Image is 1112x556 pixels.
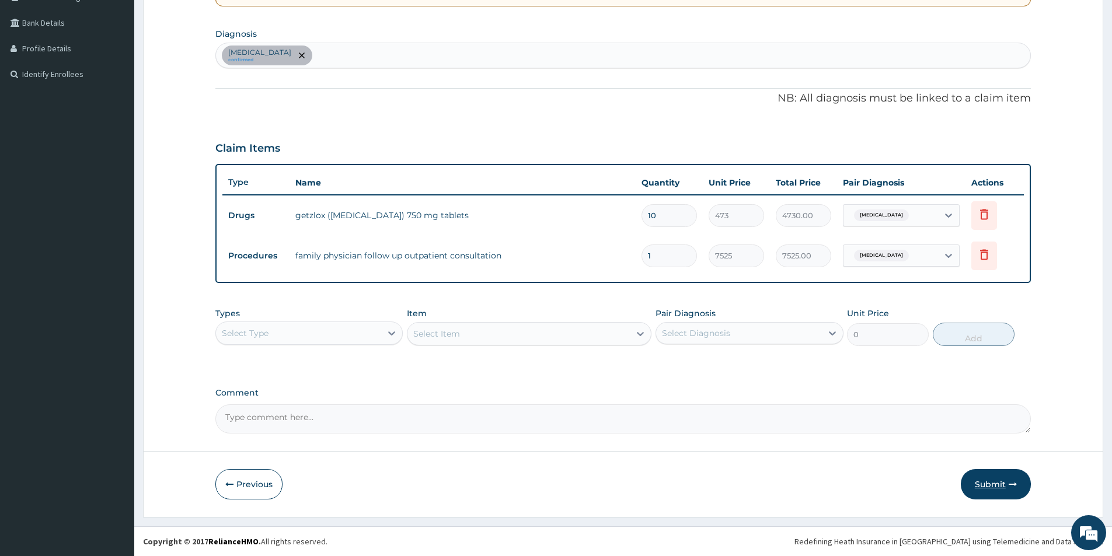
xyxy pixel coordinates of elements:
div: Redefining Heath Insurance in [GEOGRAPHIC_DATA] using Telemedicine and Data Science! [794,536,1103,547]
div: Select Type [222,327,269,339]
label: Unit Price [847,307,889,319]
th: Unit Price [703,171,770,194]
th: Actions [965,171,1024,194]
footer: All rights reserved. [134,526,1112,556]
strong: Copyright © 2017 . [143,536,261,547]
div: Select Diagnosis [662,327,730,339]
span: [MEDICAL_DATA] [854,250,909,261]
td: family physician follow up outpatient consultation [290,244,636,267]
th: Pair Diagnosis [837,171,965,194]
button: Previous [215,469,283,499]
small: confirmed [228,57,291,63]
button: Add [933,323,1015,346]
th: Quantity [636,171,703,194]
div: Minimize live chat window [191,6,219,34]
p: [MEDICAL_DATA] [228,48,291,57]
span: remove selection option [297,50,307,61]
span: [MEDICAL_DATA] [854,209,909,221]
td: Procedures [222,245,290,267]
td: getzlox ([MEDICAL_DATA]) 750 mg tablets [290,204,636,227]
p: NB: All diagnosis must be linked to a claim item [215,91,1031,106]
button: Submit [961,469,1031,499]
label: Comment [215,388,1031,398]
img: d_794563401_company_1708531726252_794563401 [22,58,47,88]
span: We're online! [68,147,161,265]
textarea: Type your message and hit 'Enter' [6,319,222,359]
th: Total Price [770,171,837,194]
h3: Claim Items [215,142,280,155]
label: Item [407,307,427,319]
a: RelianceHMO [208,536,259,547]
div: Chat with us now [61,65,196,81]
th: Name [290,171,636,194]
th: Type [222,172,290,193]
label: Types [215,309,240,319]
td: Drugs [222,205,290,226]
label: Diagnosis [215,28,257,40]
label: Pair Diagnosis [656,307,716,319]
